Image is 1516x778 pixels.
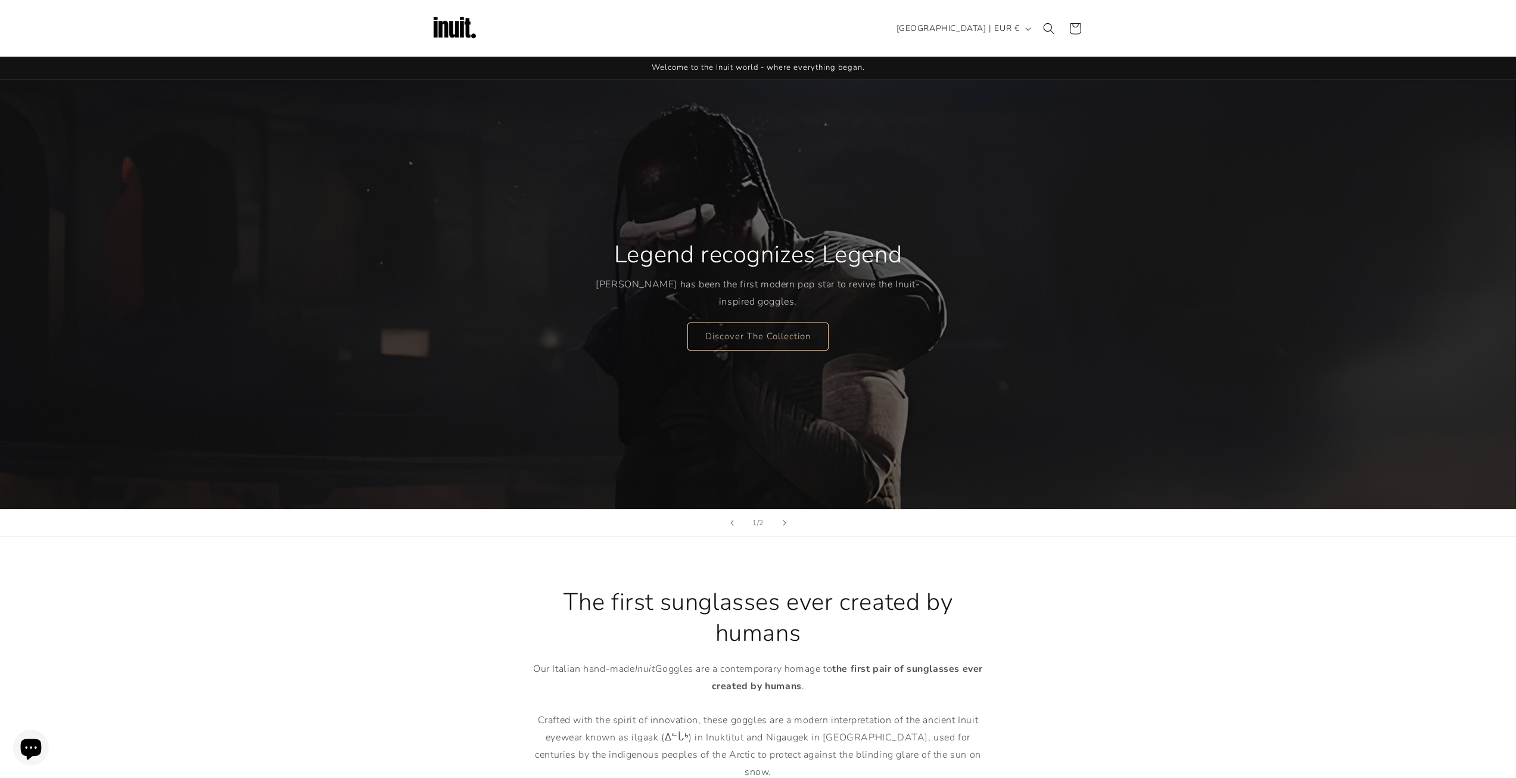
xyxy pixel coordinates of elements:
[896,22,1020,35] span: [GEOGRAPHIC_DATA] | EUR €
[757,517,759,529] span: /
[431,57,1086,79] div: Announcement
[635,662,655,675] em: Inuit
[771,510,798,536] button: Next slide
[832,662,960,675] strong: the first pair of sunglasses
[759,517,764,529] span: 2
[526,587,991,649] h2: The first sunglasses ever created by humans
[652,62,865,73] span: Welcome to the Inuit world - where everything began.
[712,662,983,693] strong: ever created by humans
[614,239,902,270] h2: Legend recognizes Legend
[752,517,757,529] span: 1
[596,276,920,311] p: [PERSON_NAME] has been the first modern pop star to revive the Inuit-inspired goggles.
[719,510,745,536] button: Previous slide
[687,322,829,350] a: Discover The Collection
[1036,16,1062,42] summary: Search
[10,730,52,768] inbox-online-store-chat: Shopify online store chat
[431,5,478,52] img: Inuit Logo
[889,17,1036,40] button: [GEOGRAPHIC_DATA] | EUR €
